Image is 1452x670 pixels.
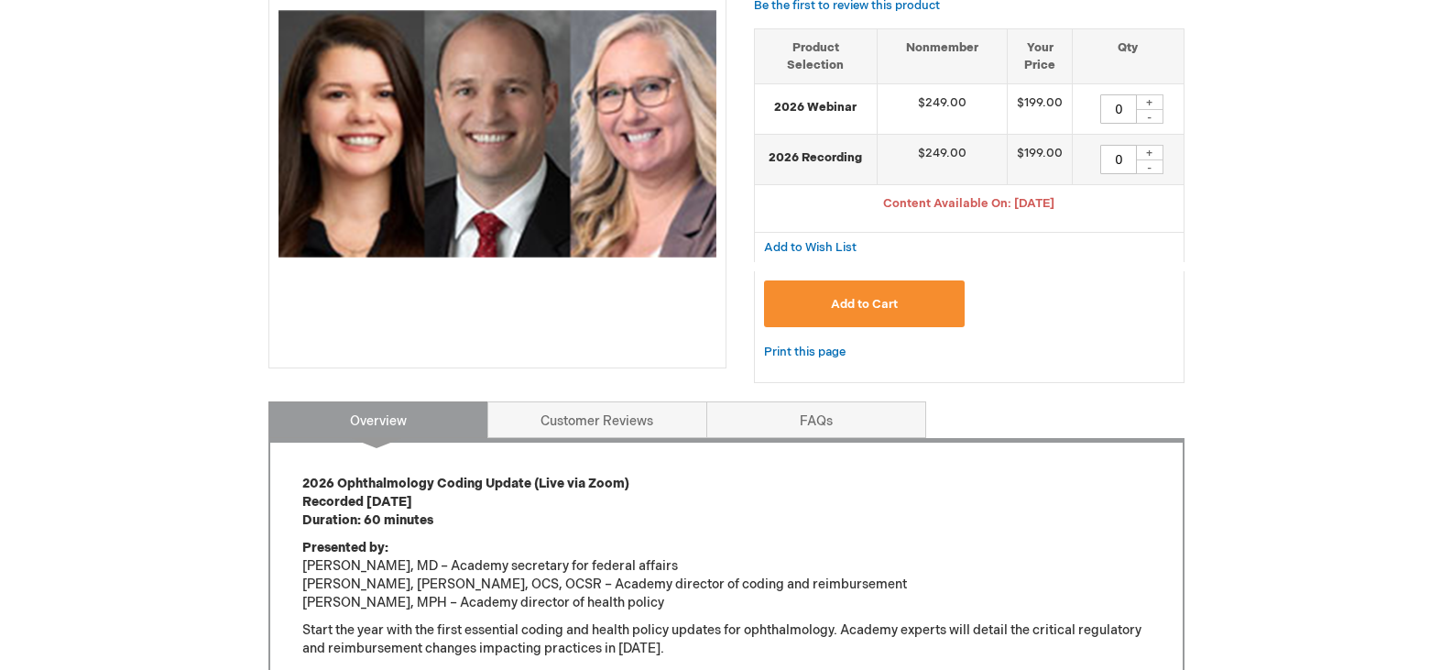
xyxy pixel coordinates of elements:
th: Product Selection [755,28,878,83]
strong: 2026 Ophthalmology Coding Update (Live via Zoom) Recorded [DATE] Duration: 60 minutes [302,476,629,528]
th: Nonmember [877,28,1008,83]
strong: Presented by: [302,540,388,555]
button: Add to Cart [764,280,966,327]
input: Qty [1100,145,1137,174]
strong: 2026 Webinar [764,99,868,116]
strong: 2026 Recording [764,149,868,167]
p: [PERSON_NAME], MD – Academy secretary for federal affairs [PERSON_NAME], [PERSON_NAME], OCS, OCSR... [302,539,1151,612]
a: Add to Wish List [764,239,857,255]
input: Qty [1100,94,1137,124]
div: + [1136,145,1163,160]
th: Your Price [1008,28,1073,83]
span: Add to Wish List [764,240,857,255]
a: Overview [268,401,488,438]
td: $249.00 [877,84,1008,135]
span: Content Available On: [DATE] [883,196,1054,211]
th: Qty [1073,28,1184,83]
span: Add to Cart [831,297,898,312]
td: $199.00 [1008,84,1073,135]
div: + [1136,94,1163,110]
td: $249.00 [877,135,1008,185]
p: Start the year with the first essential coding and health policy updates for ophthalmology. Acade... [302,621,1151,658]
a: FAQs [706,401,926,438]
div: - [1136,109,1163,124]
td: $199.00 [1008,135,1073,185]
div: - [1136,159,1163,174]
a: Print this page [764,341,846,364]
a: Customer Reviews [487,401,707,438]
